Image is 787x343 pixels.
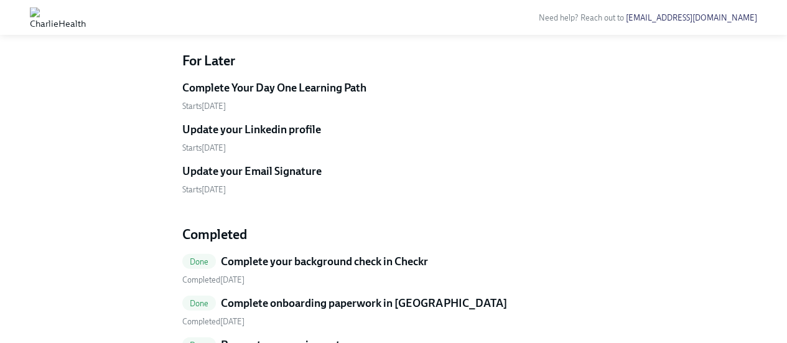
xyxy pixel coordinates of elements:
a: [EMAIL_ADDRESS][DOMAIN_NAME] [626,13,757,22]
span: Starts [DATE] [182,143,226,153]
h5: Complete your background check in Checkr [221,254,428,269]
h5: Update your Linkedin profile [182,122,321,137]
a: DoneComplete your background check in Checkr Completed[DATE] [182,254,605,286]
h4: Completed [182,225,605,244]
h5: Complete Your Day One Learning Path [182,80,366,95]
h5: Complete onboarding paperwork in [GEOGRAPHIC_DATA] [221,296,506,311]
img: CharlieHealth [30,7,86,27]
a: Complete Your Day One Learning PathStarts[DATE] [182,80,605,112]
a: Update your Linkedin profileStarts[DATE] [182,122,605,154]
span: Wednesday, October 1st 2025, 5:13 pm [182,317,244,326]
span: Monday, October 20th 2025, 9:00 am [182,185,226,194]
span: Wednesday, October 1st 2025, 5:12 pm [182,275,244,284]
span: Need help? Reach out to [539,13,757,22]
span: Monday, October 20th 2025, 9:00 am [182,101,226,111]
a: Update your Email SignatureStarts[DATE] [182,164,605,195]
a: DoneComplete onboarding paperwork in [GEOGRAPHIC_DATA] Completed[DATE] [182,296,605,327]
h5: Update your Email Signature [182,164,322,179]
span: Done [182,257,217,266]
span: Done [182,299,217,308]
h4: For Later [182,52,605,70]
